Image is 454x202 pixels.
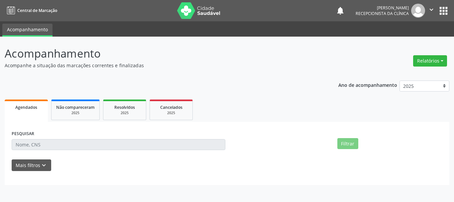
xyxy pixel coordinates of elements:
[5,45,316,62] p: Acompanhamento
[428,6,435,13] i: 
[17,8,57,13] span: Central de Marcação
[155,110,188,115] div: 2025
[56,110,95,115] div: 2025
[337,138,358,149] button: Filtrar
[438,5,449,17] button: apps
[356,5,409,11] div: [PERSON_NAME]
[5,62,316,69] p: Acompanhe a situação das marcações correntes e finalizadas
[160,104,182,110] span: Cancelados
[425,4,438,18] button: 
[338,81,397,89] p: Ano de acompanhamento
[5,5,57,16] a: Central de Marcação
[12,159,51,171] button: Mais filtroskeyboard_arrow_down
[15,104,37,110] span: Agendados
[12,129,34,139] label: PESQUISAR
[413,55,447,67] button: Relatórios
[40,162,48,169] i: keyboard_arrow_down
[108,110,141,115] div: 2025
[56,104,95,110] span: Não compareceram
[336,6,345,15] button: notifications
[114,104,135,110] span: Resolvidos
[356,11,409,16] span: Recepcionista da clínica
[12,139,225,150] input: Nome, CNS
[2,24,53,37] a: Acompanhamento
[411,4,425,18] img: img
